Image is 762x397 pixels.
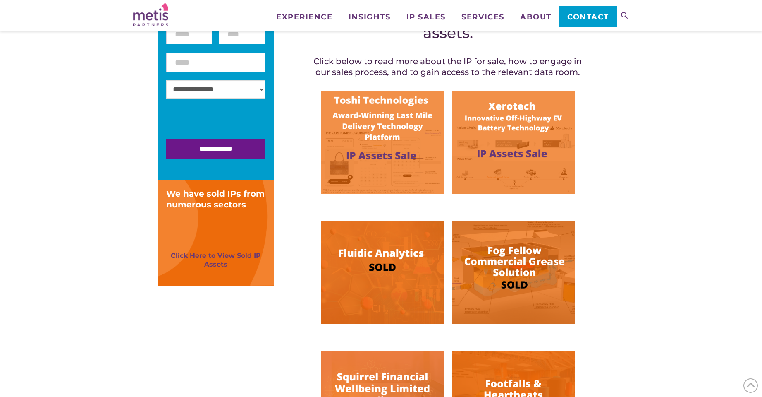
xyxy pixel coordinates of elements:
[349,13,390,21] span: Insights
[171,252,261,268] a: Click Here to View Sold IP Assets
[166,188,265,210] div: We have sold IPs from numerous sectors
[520,13,552,21] span: About
[321,221,444,324] img: Image
[559,6,616,27] a: Contact
[567,13,609,21] span: Contact
[452,221,574,324] img: Image
[321,91,444,194] img: Image
[166,107,292,139] iframe: reCAPTCHA
[406,13,446,21] span: IP Sales
[743,378,758,393] span: Back to Top
[461,13,504,21] span: Services
[306,56,590,77] h4: Click below to read more about the IP for sale, how to engage in our sales process, and to gain a...
[133,3,168,26] img: Metis Partners
[276,13,332,21] span: Experience
[452,91,574,194] img: Image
